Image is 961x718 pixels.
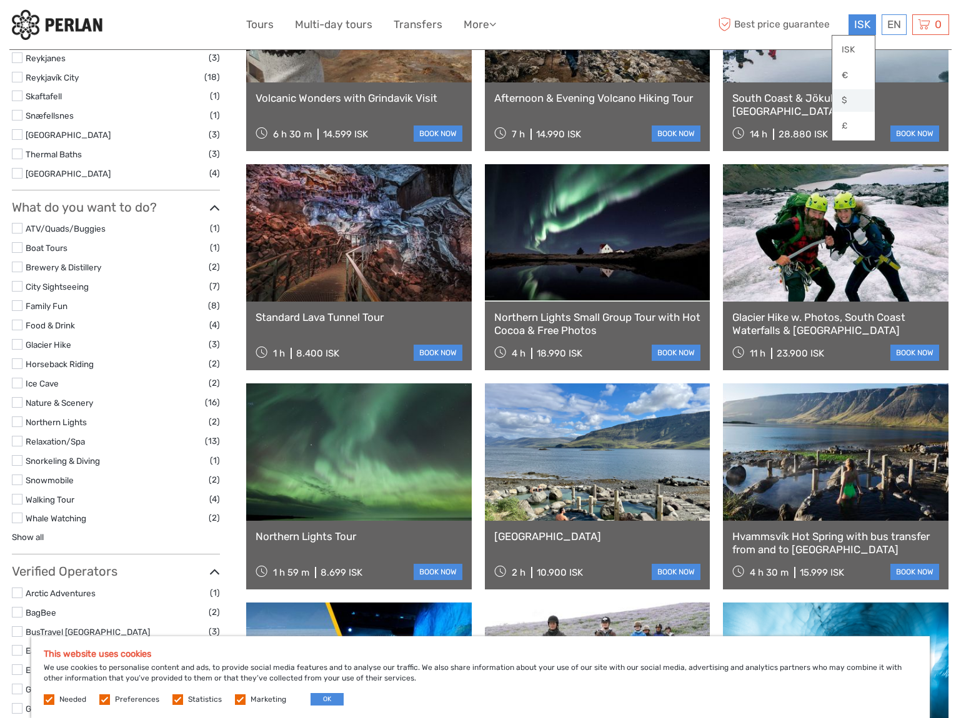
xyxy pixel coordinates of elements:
[537,348,582,359] div: 18.990 ISK
[732,311,939,337] a: Glacier Hike w. Photos, South Coast Waterfalls & [GEOGRAPHIC_DATA]
[210,586,220,600] span: (1)
[59,694,86,705] label: Needed
[890,345,939,361] a: book now
[209,337,220,352] span: (3)
[296,348,339,359] div: 8.400 ISK
[26,417,87,427] a: Northern Lights
[537,567,583,578] div: 10.900 ISK
[209,166,220,180] span: (4)
[44,649,917,659] h5: This website uses cookies
[832,39,875,61] a: ISK
[209,415,220,429] span: (2)
[12,564,220,579] h3: Verified Operators
[26,169,111,179] a: [GEOGRAPHIC_DATA]
[512,129,525,140] span: 7 h
[209,51,220,65] span: (3)
[209,279,220,293] span: (7)
[26,262,101,272] a: Brewery & Distillery
[210,108,220,122] span: (1)
[26,436,85,446] a: Relaxation/Spa
[209,473,220,487] span: (2)
[26,301,67,311] a: Family Fun
[273,567,309,578] span: 1 h 59 m
[512,567,525,578] span: 2 h
[26,224,106,234] a: ATV/Quads/Buggies
[26,627,150,637] a: BusTravel [GEOGRAPHIC_DATA]
[26,130,111,140] a: [GEOGRAPHIC_DATA]
[750,348,765,359] span: 11 h
[209,260,220,274] span: (2)
[26,494,74,504] a: Walking Tour
[209,357,220,371] span: (2)
[26,456,100,466] a: Snorkeling & Diving
[12,9,102,40] img: 288-6a22670a-0f57-43d8-a107-52fbc9b92f2c_logo_small.jpg
[26,282,89,292] a: City Sightseeing
[652,125,700,142] a: book now
[26,684,112,694] a: Glaciers and Waterfalls
[832,64,875,87] a: €
[205,434,220,448] span: (13)
[26,704,149,714] a: Gray Line [GEOGRAPHIC_DATA]
[188,694,222,705] label: Statistics
[800,567,844,578] div: 15.999 ISK
[210,240,220,255] span: (1)
[494,92,701,104] a: Afternoon & Evening Volcano Hiking Tour
[323,129,368,140] div: 14.599 ISK
[209,605,220,619] span: (2)
[494,311,701,337] a: Northern Lights Small Group Tour with Hot Cocoa & Free Photos
[26,91,62,101] a: Skaftafell
[732,530,939,556] a: Hvammsvík Hot Spring with bus transfer from and to [GEOGRAPHIC_DATA]
[750,567,789,578] span: 4 h 30 m
[26,378,59,388] a: Ice Cave
[494,530,701,543] a: [GEOGRAPHIC_DATA]
[890,125,939,142] a: book now
[854,18,870,31] span: ISK
[26,320,75,330] a: Food & Drink
[732,92,939,117] a: South Coast & Jökulsárlón [GEOGRAPHIC_DATA]
[251,694,286,705] label: Marketing
[26,53,66,63] a: Reykjanes
[26,665,118,675] a: Elding Adventure at Sea
[512,348,525,359] span: 4 h
[17,22,141,32] p: We're away right now. Please check back later!
[210,221,220,235] span: (1)
[750,129,767,140] span: 14 h
[652,564,700,580] a: book now
[933,18,944,31] span: 0
[209,318,220,332] span: (4)
[209,147,220,161] span: (3)
[115,694,159,705] label: Preferences
[414,345,462,361] a: book now
[209,127,220,142] span: (3)
[26,340,71,350] a: Glacier Hike
[205,395,220,410] span: (16)
[311,693,344,706] button: OK
[144,19,159,34] button: Open LiveChat chat widget
[273,129,312,140] span: 6 h 30 m
[256,92,462,104] a: Volcanic Wonders with Grindavik Visit
[536,129,581,140] div: 14.990 ISK
[246,16,274,34] a: Tours
[26,243,67,253] a: Boat Tours
[31,636,930,718] div: We use cookies to personalise content and ads, to provide social media features and to analyse ou...
[414,125,462,142] a: book now
[832,115,875,137] a: £
[715,14,845,35] span: Best price guarantee
[26,359,94,369] a: Horseback Riding
[882,14,907,35] div: EN
[209,624,220,639] span: (3)
[464,16,496,34] a: More
[832,89,875,112] a: $
[321,567,362,578] div: 8.699 ISK
[12,200,220,215] h3: What do you want to do?
[779,129,828,140] div: 28.880 ISK
[26,111,74,120] a: Snæfellsnes
[777,348,824,359] div: 23.900 ISK
[26,588,96,598] a: Arctic Adventures
[652,345,700,361] a: book now
[26,513,86,523] a: Whale Watching
[208,298,220,313] span: (8)
[204,70,220,84] span: (18)
[26,398,93,408] a: Nature & Scenery
[26,607,56,617] a: BagBee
